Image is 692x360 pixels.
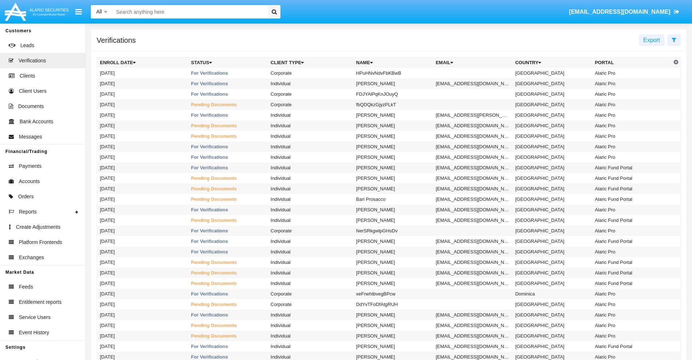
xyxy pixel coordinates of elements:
td: [EMAIL_ADDRESS][DOMAIN_NAME] [433,162,512,173]
td: Alaric Pro [592,299,671,310]
span: Event History [19,329,49,336]
span: Platform Frontends [19,239,62,246]
td: Alaric Fund Portal [592,257,671,268]
td: Alaric Fund Portal [592,194,671,204]
td: Individual [268,120,353,131]
span: Leads [20,42,34,49]
td: Pending Documents [188,257,268,268]
span: [EMAIL_ADDRESS][DOMAIN_NAME] [569,9,670,15]
span: Export [643,37,660,43]
td: Individual [268,152,353,162]
th: Enroll Date [97,57,188,68]
td: [GEOGRAPHIC_DATA] [512,299,592,310]
td: Corporate [268,99,353,110]
td: [DATE] [97,225,188,236]
td: [DATE] [97,331,188,341]
td: Individual [268,194,353,204]
td: [DATE] [97,289,188,299]
td: [GEOGRAPHIC_DATA] [512,99,592,110]
td: Individual [268,215,353,225]
td: [PERSON_NAME] [353,162,433,173]
a: [EMAIL_ADDRESS][DOMAIN_NAME] [566,2,683,22]
td: [DATE] [97,204,188,215]
img: Logo image [4,1,70,22]
td: [GEOGRAPHIC_DATA] [512,173,592,183]
td: [EMAIL_ADDRESS][DOMAIN_NAME] [433,278,512,289]
td: Alaric Pro [592,320,671,331]
td: [DATE] [97,99,188,110]
td: [PERSON_NAME] [353,183,433,194]
td: Corporate [268,89,353,99]
td: [PERSON_NAME] [353,310,433,320]
span: Feeds [19,283,33,291]
td: For Verifications [188,236,268,247]
td: Alaric Fund Portal [592,236,671,247]
td: [EMAIL_ADDRESS][DOMAIN_NAME] [433,268,512,278]
td: [GEOGRAPHIC_DATA] [512,120,592,131]
td: For Verifications [188,204,268,215]
button: Export [639,34,664,46]
span: Messages [19,133,42,141]
td: [DATE] [97,299,188,310]
td: [EMAIL_ADDRESS][DOMAIN_NAME] [433,215,512,225]
span: Bank Accounts [20,118,53,125]
td: HPuHNvNdvFbKBwB [353,68,433,78]
td: [DATE] [97,278,188,289]
td: [PERSON_NAME] [353,331,433,341]
td: For Verifications [188,247,268,257]
td: Pending Documents [188,183,268,194]
td: [GEOGRAPHIC_DATA] [512,162,592,173]
td: Corporate [268,299,353,310]
td: [GEOGRAPHIC_DATA] [512,131,592,141]
td: [DATE] [97,110,188,120]
td: Pending Documents [188,278,268,289]
td: [DATE] [97,120,188,131]
span: All [96,9,102,15]
td: [GEOGRAPHIC_DATA] [512,257,592,268]
td: Individual [268,320,353,331]
td: For Verifications [188,110,268,120]
td: [EMAIL_ADDRESS][DOMAIN_NAME] [433,152,512,162]
td: [PERSON_NAME] [353,268,433,278]
th: Portal [592,57,671,68]
th: Country [512,57,592,68]
td: [DATE] [97,141,188,152]
td: For Verifications [188,68,268,78]
td: For Verifications [188,341,268,352]
td: Corporate [268,289,353,299]
td: [PERSON_NAME] [353,152,433,162]
td: [DATE] [97,341,188,352]
td: [EMAIL_ADDRESS][DOMAIN_NAME] [433,310,512,320]
td: Pending Documents [188,131,268,141]
td: Pending Documents [188,320,268,331]
td: Pending Documents [188,99,268,110]
th: Status [188,57,268,68]
td: Individual [268,183,353,194]
td: Individual [268,131,353,141]
td: Alaric Pro [592,247,671,257]
td: [PERSON_NAME] [353,236,433,247]
td: Alaric Pro [592,204,671,215]
td: [EMAIL_ADDRESS][DOMAIN_NAME] [433,120,512,131]
td: [DATE] [97,131,188,141]
td: Alaric Pro [592,152,671,162]
th: Name [353,57,433,68]
td: [GEOGRAPHIC_DATA] [512,110,592,120]
td: For Verifications [188,78,268,89]
td: [PERSON_NAME] [353,173,433,183]
td: fbQDQkzGjyzPLkT [353,99,433,110]
td: Alaric Pro [592,99,671,110]
td: Individual [268,331,353,341]
td: Individual [268,268,353,278]
td: [GEOGRAPHIC_DATA] [512,278,592,289]
span: Clients [20,72,35,80]
td: Alaric Pro [592,141,671,152]
td: Bari Prosacco [353,194,433,204]
td: [PERSON_NAME] [353,110,433,120]
td: [PERSON_NAME] [353,204,433,215]
td: [EMAIL_ADDRESS][DOMAIN_NAME] [433,320,512,331]
td: Individual [268,247,353,257]
td: [GEOGRAPHIC_DATA] [512,204,592,215]
td: For Verifications [188,225,268,236]
td: Individual [268,257,353,268]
